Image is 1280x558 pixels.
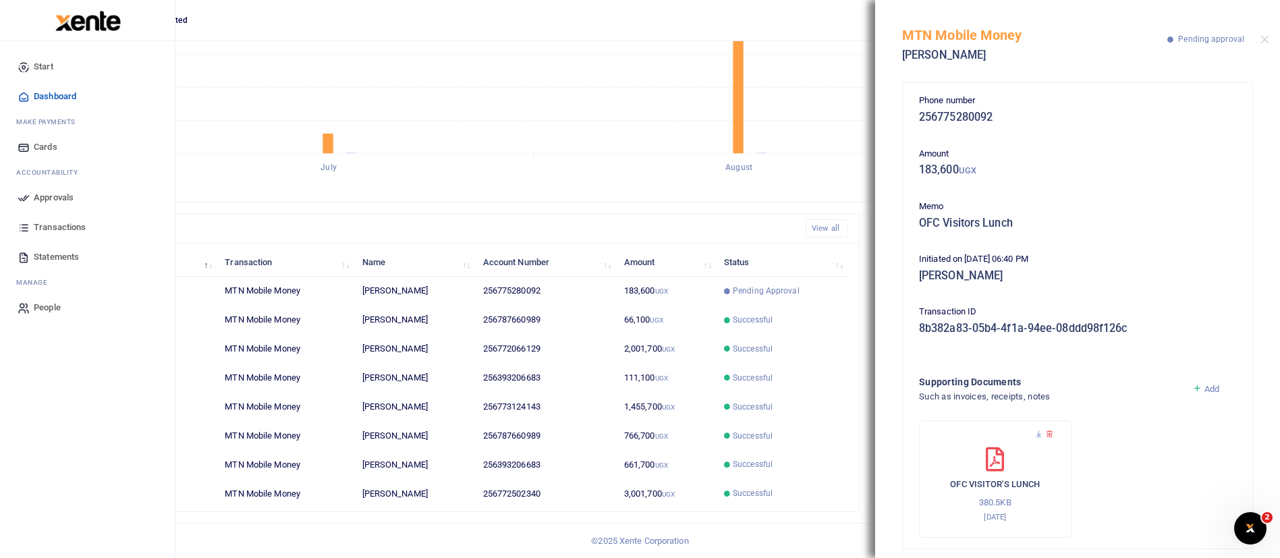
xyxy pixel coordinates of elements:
[650,316,663,324] small: UGX
[662,345,675,353] small: UGX
[717,248,848,277] th: Status: activate to sort column ascending
[354,479,475,507] td: [PERSON_NAME]
[23,117,76,127] span: ake Payments
[63,221,795,236] h4: Recent Transactions
[11,213,164,242] a: Transactions
[902,49,1167,62] h5: [PERSON_NAME]
[655,462,668,469] small: UGX
[476,248,617,277] th: Account Number: activate to sort column ascending
[354,393,475,422] td: [PERSON_NAME]
[1204,384,1219,394] span: Add
[733,314,773,326] span: Successful
[476,422,617,451] td: 256787660989
[217,277,354,306] td: MTN Mobile Money
[919,147,1236,161] p: Amount
[617,277,717,306] td: 183,600
[11,272,164,293] li: M
[919,269,1236,283] h5: [PERSON_NAME]
[919,200,1236,214] p: Memo
[476,306,617,335] td: 256787660989
[617,479,717,507] td: 3,001,700
[733,401,773,413] span: Successful
[34,250,79,264] span: Statements
[733,458,773,470] span: Successful
[11,82,164,111] a: Dashboard
[806,219,848,238] a: View all
[34,140,57,154] span: Cards
[354,364,475,393] td: [PERSON_NAME]
[617,248,717,277] th: Amount: activate to sort column ascending
[354,306,475,335] td: [PERSON_NAME]
[354,450,475,479] td: [PERSON_NAME]
[217,393,354,422] td: MTN Mobile Money
[655,433,668,440] small: UGX
[617,306,717,335] td: 66,100
[655,287,668,295] small: UGX
[55,11,121,31] img: logo-large
[933,496,1057,510] p: 380.5KB
[354,422,475,451] td: [PERSON_NAME]
[11,52,164,82] a: Start
[476,479,617,507] td: 256772502340
[1262,512,1273,523] span: 2
[919,252,1236,267] p: Initiated on [DATE] 06:40 PM
[919,305,1236,319] p: Transaction ID
[26,167,78,177] span: countability
[476,450,617,479] td: 256393206683
[54,15,121,25] a: logo-small logo-large logo-large
[959,165,976,175] small: UGX
[34,191,74,204] span: Approvals
[217,450,354,479] td: MTN Mobile Money
[919,322,1236,335] h5: 8b382a83-05b4-4f1a-94ee-08ddd98f126c
[725,163,752,173] tspan: August
[617,393,717,422] td: 1,455,700
[34,221,86,234] span: Transactions
[1260,35,1269,44] button: Close
[733,430,773,442] span: Successful
[655,374,668,382] small: UGX
[11,162,164,183] li: Ac
[217,479,354,507] td: MTN Mobile Money
[217,306,354,335] td: MTN Mobile Money
[617,450,717,479] td: 661,700
[34,301,61,314] span: People
[476,393,617,422] td: 256773124143
[34,60,53,74] span: Start
[354,335,475,364] td: [PERSON_NAME]
[476,277,617,306] td: 256775280092
[476,335,617,364] td: 256772066129
[34,90,76,103] span: Dashboard
[321,163,336,173] tspan: July
[919,420,1072,538] div: OFC VISITOR'S LUNCH
[984,512,1006,522] small: [DATE]
[217,248,354,277] th: Transaction: activate to sort column ascending
[919,111,1236,124] h5: 256775280092
[733,487,773,499] span: Successful
[11,132,164,162] a: Cards
[11,242,164,272] a: Statements
[933,479,1057,490] h6: OFC VISITOR'S LUNCH
[11,293,164,323] a: People
[617,364,717,393] td: 111,100
[733,343,773,355] span: Successful
[11,183,164,213] a: Approvals
[476,364,617,393] td: 256393206683
[217,364,354,393] td: MTN Mobile Money
[217,422,354,451] td: MTN Mobile Money
[919,217,1236,230] h5: OFC Visitors Lunch
[662,491,675,498] small: UGX
[11,111,164,132] li: M
[902,27,1167,43] h5: MTN Mobile Money
[733,285,800,297] span: Pending Approval
[919,94,1236,108] p: Phone number
[1234,512,1267,545] iframe: Intercom live chat
[919,389,1181,404] h4: Such as invoices, receipts, notes
[919,163,1236,177] h5: 183,600
[733,372,773,384] span: Successful
[662,403,675,411] small: UGX
[354,277,475,306] td: [PERSON_NAME]
[1178,34,1244,44] span: Pending approval
[919,374,1181,389] h4: Supporting Documents
[23,277,48,287] span: anage
[217,335,354,364] td: MTN Mobile Money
